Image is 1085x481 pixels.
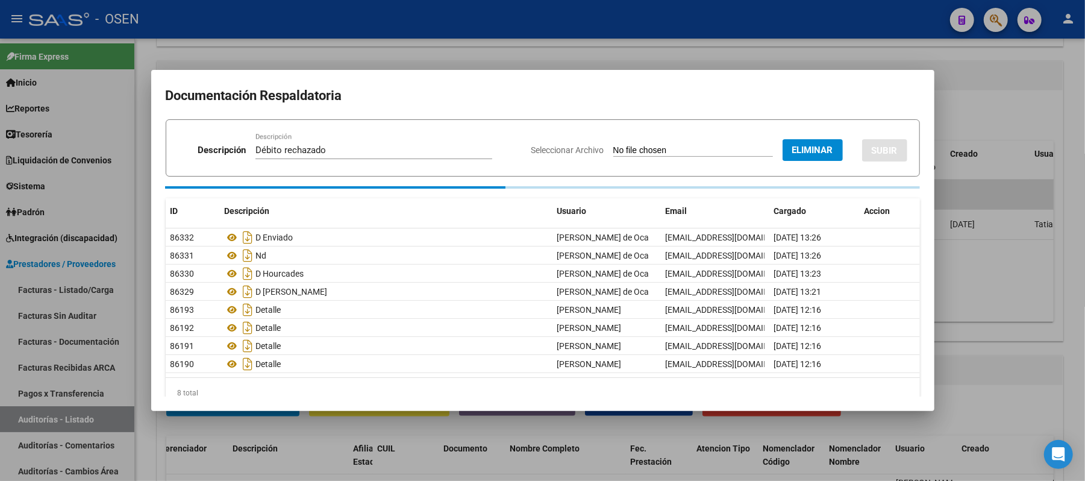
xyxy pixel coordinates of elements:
[666,341,799,351] span: [EMAIL_ADDRESS][DOMAIN_NAME]
[166,198,220,224] datatable-header-cell: ID
[220,198,552,224] datatable-header-cell: Descripción
[557,341,622,351] span: [PERSON_NAME]
[225,246,548,265] div: Nd
[666,359,799,369] span: [EMAIL_ADDRESS][DOMAIN_NAME]
[872,145,898,156] span: SUBIR
[865,206,890,216] span: Accion
[170,287,195,297] span: 86329
[557,233,649,242] span: [PERSON_NAME] de Oca
[170,206,178,216] span: ID
[774,287,822,297] span: [DATE] 13:21
[783,139,843,161] button: Eliminar
[240,264,256,283] i: Descargar documento
[1044,440,1073,469] div: Open Intercom Messenger
[552,198,661,224] datatable-header-cell: Usuario
[225,206,270,216] span: Descripción
[557,323,622,333] span: [PERSON_NAME]
[557,269,649,278] span: [PERSON_NAME] de Oca
[240,246,256,265] i: Descargar documento
[666,305,799,315] span: [EMAIL_ADDRESS][DOMAIN_NAME]
[557,305,622,315] span: [PERSON_NAME]
[170,305,195,315] span: 86193
[170,251,195,260] span: 86331
[240,228,256,247] i: Descargar documento
[170,233,195,242] span: 86332
[557,206,587,216] span: Usuario
[225,264,548,283] div: D Hourcades
[240,354,256,374] i: Descargar documento
[774,206,807,216] span: Cargado
[774,269,822,278] span: [DATE] 13:23
[240,300,256,319] i: Descargar documento
[225,228,548,247] div: D Enviado
[225,300,548,319] div: Detalle
[240,318,256,338] i: Descargar documento
[166,378,920,408] div: 8 total
[198,143,246,157] p: Descripción
[170,359,195,369] span: 86190
[774,251,822,260] span: [DATE] 13:26
[792,145,833,156] span: Eliminar
[557,287,649,297] span: [PERSON_NAME] de Oca
[531,145,604,155] span: Seleccionar Archivo
[225,282,548,301] div: D [PERSON_NAME]
[774,305,822,315] span: [DATE] 12:16
[240,336,256,356] i: Descargar documento
[862,139,907,162] button: SUBIR
[240,282,256,301] i: Descargar documento
[860,198,920,224] datatable-header-cell: Accion
[666,251,799,260] span: [EMAIL_ADDRESS][DOMAIN_NAME]
[774,233,822,242] span: [DATE] 13:26
[170,341,195,351] span: 86191
[225,336,548,356] div: Detalle
[774,359,822,369] span: [DATE] 12:16
[666,233,799,242] span: [EMAIL_ADDRESS][DOMAIN_NAME]
[774,323,822,333] span: [DATE] 12:16
[557,251,649,260] span: [PERSON_NAME] de Oca
[166,84,920,107] h2: Documentación Respaldatoria
[666,287,799,297] span: [EMAIL_ADDRESS][DOMAIN_NAME]
[661,198,769,224] datatable-header-cell: Email
[557,359,622,369] span: [PERSON_NAME]
[666,323,799,333] span: [EMAIL_ADDRESS][DOMAIN_NAME]
[170,269,195,278] span: 86330
[170,323,195,333] span: 86192
[666,269,799,278] span: [EMAIL_ADDRESS][DOMAIN_NAME]
[769,198,860,224] datatable-header-cell: Cargado
[774,341,822,351] span: [DATE] 12:16
[225,354,548,374] div: Detalle
[666,206,687,216] span: Email
[225,318,548,338] div: Detalle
